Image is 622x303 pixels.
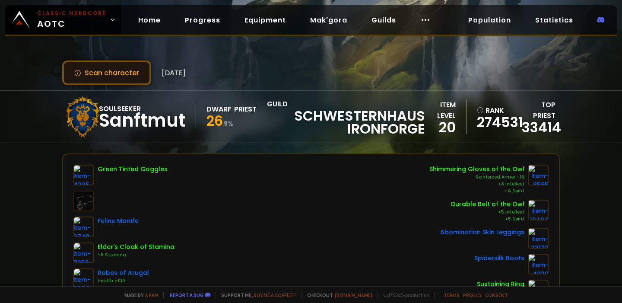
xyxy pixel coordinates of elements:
[37,10,106,17] small: Classic Hardcore
[365,11,403,29] a: Guilds
[429,181,524,188] div: +3 Intellect
[37,10,106,30] span: AOTC
[451,200,524,209] div: Durable Belt of the Owl
[303,11,354,29] a: Mak'gora
[528,228,549,249] img: item-23173
[522,118,561,137] a: 33414
[474,254,524,263] div: Spidersilk Boots
[533,111,555,121] span: Priest
[73,165,94,185] img: item-4385
[477,105,517,116] div: rank
[238,11,293,29] a: Equipment
[145,292,158,298] a: a fan
[461,11,518,29] a: Population
[178,11,227,29] a: Progress
[98,242,175,252] div: Elder's Cloak of Stamina
[98,217,139,226] div: Feline Mantle
[99,114,185,127] div: Sanftmut
[62,61,151,85] button: Scan character
[73,217,94,237] img: item-3748
[440,228,524,237] div: Abomination Skin Leggings
[425,121,456,134] div: 20
[444,292,460,298] a: Terms
[131,11,168,29] a: Home
[254,292,296,298] a: Buy me a coffee
[451,216,524,223] div: +5 Spirit
[98,277,149,284] div: Health +100
[301,292,372,298] span: Checkout
[224,119,233,128] small: 9 %
[528,165,549,185] img: item-6565
[429,165,524,174] div: Shimmering Gloves of the Owl
[267,109,425,135] span: Schwesternhaus Ironforge
[98,165,168,174] div: Green Tinted Goggles
[73,242,94,263] img: item-7356
[98,268,149,277] div: Robes of Arugal
[477,280,524,289] div: Sustaining Ring
[73,268,94,289] img: item-6324
[119,292,158,298] span: Made by
[170,292,203,298] a: Report a bug
[528,200,549,220] img: item-10404
[162,67,186,78] span: [DATE]
[378,292,429,298] span: v. d752d5 - production
[463,292,482,298] a: Privacy
[267,99,425,135] div: guild
[522,99,555,121] div: Top
[5,5,121,35] a: Classic HardcoreAOTC
[528,11,580,29] a: Statistics
[206,104,232,115] div: Dwarf
[429,188,524,195] div: +4 Spirit
[98,252,175,258] div: +6 Stamina
[485,292,508,298] a: Consent
[429,174,524,181] div: Reinforced Armor +16
[99,103,185,114] div: Soulseeker
[206,111,223,131] span: 26
[425,99,456,121] div: item level
[451,209,524,216] div: +5 Intellect
[335,292,372,298] a: [DOMAIN_NAME]
[477,116,517,129] a: 274531
[528,254,549,274] img: item-4320
[234,104,257,115] div: Priest
[216,292,296,298] span: Support me,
